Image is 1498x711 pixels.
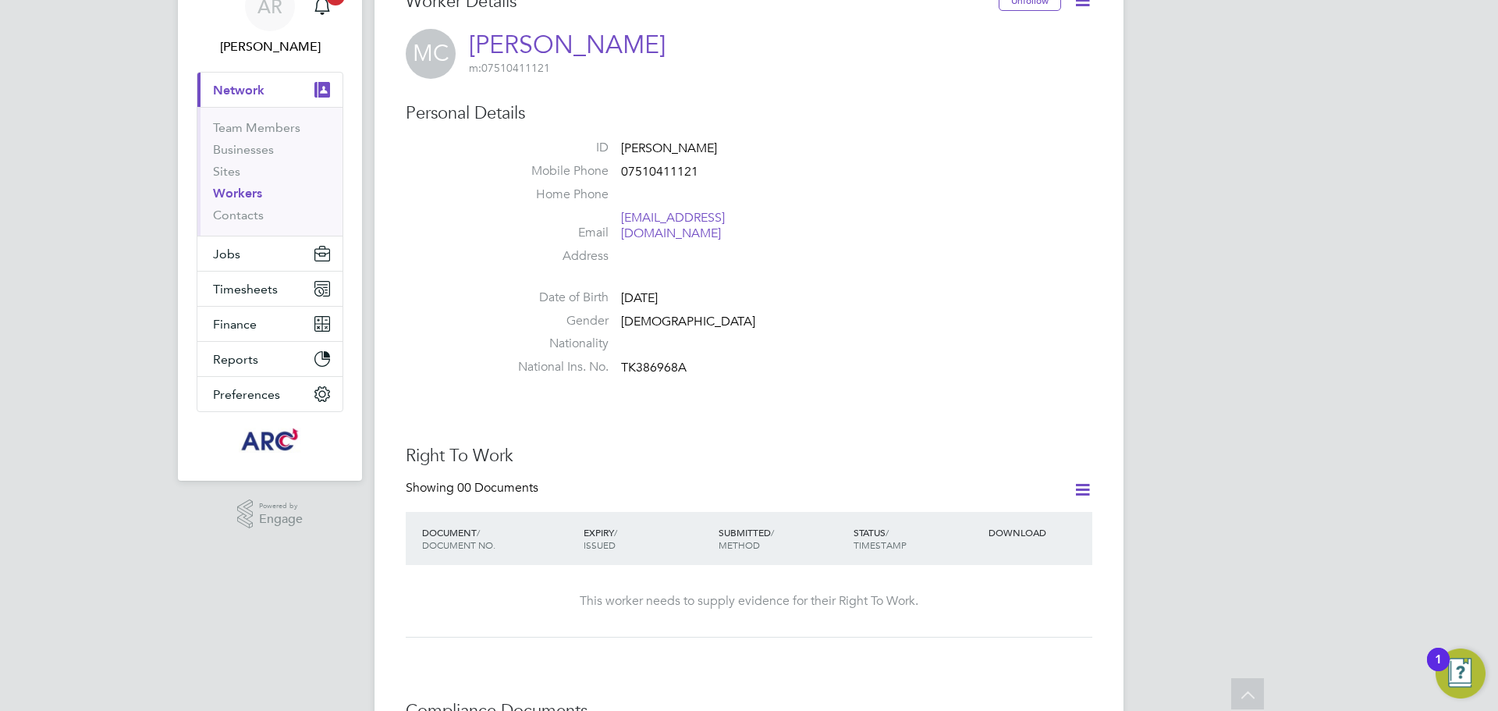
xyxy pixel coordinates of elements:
span: Timesheets [213,282,278,297]
button: Finance [197,307,343,341]
span: 07510411121 [621,164,698,180]
label: National Ins. No. [499,359,609,375]
button: Network [197,73,343,107]
button: Jobs [197,236,343,271]
span: 07510411121 [469,61,550,75]
span: MC [406,29,456,79]
div: SUBMITTED [715,518,850,559]
button: Reports [197,342,343,376]
button: Open Resource Center, 1 new notification [1436,649,1486,699]
span: Engage [259,513,303,526]
span: Finance [213,317,257,332]
button: Preferences [197,377,343,411]
a: Team Members [213,120,300,135]
div: STATUS [850,518,985,559]
span: METHOD [719,539,760,551]
span: m: [469,61,481,75]
label: Address [499,248,609,265]
span: [DEMOGRAPHIC_DATA] [621,314,755,329]
a: Workers [213,186,262,201]
a: [EMAIL_ADDRESS][DOMAIN_NAME] [621,210,725,242]
span: / [477,526,480,539]
a: [PERSON_NAME] [469,30,666,60]
div: Showing [406,480,541,496]
a: Go to home page [197,428,343,453]
span: Reports [213,352,258,367]
span: Abbie Ross [197,37,343,56]
span: ISSUED [584,539,616,551]
span: Network [213,83,264,98]
label: Nationality [499,336,609,352]
span: Powered by [259,499,303,513]
span: TK386968A [621,360,687,375]
button: Timesheets [197,272,343,306]
div: This worker needs to supply evidence for their Right To Work. [421,593,1077,610]
a: Businesses [213,142,274,157]
h3: Personal Details [406,102,1092,125]
span: DOCUMENT NO. [422,539,495,551]
img: arcgroup-logo-retina.png [239,428,302,453]
div: EXPIRY [580,518,715,559]
div: DOCUMENT [418,518,580,559]
div: 1 [1435,659,1442,680]
label: Mobile Phone [499,163,609,180]
span: Preferences [213,387,280,402]
h3: Right To Work [406,445,1092,467]
div: Network [197,107,343,236]
span: / [771,526,774,539]
div: DOWNLOAD [985,518,1092,546]
label: Home Phone [499,187,609,203]
span: Jobs [213,247,240,261]
label: Gender [499,313,609,329]
span: [PERSON_NAME] [621,140,717,156]
span: / [886,526,889,539]
a: Sites [213,164,240,179]
a: Powered byEngage [237,499,304,529]
label: Date of Birth [499,290,609,306]
span: TIMESTAMP [854,539,907,551]
label: Email [499,225,609,241]
span: 00 Documents [457,480,538,496]
a: Contacts [213,208,264,222]
span: / [614,526,617,539]
span: [DATE] [621,290,658,306]
label: ID [499,140,609,156]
